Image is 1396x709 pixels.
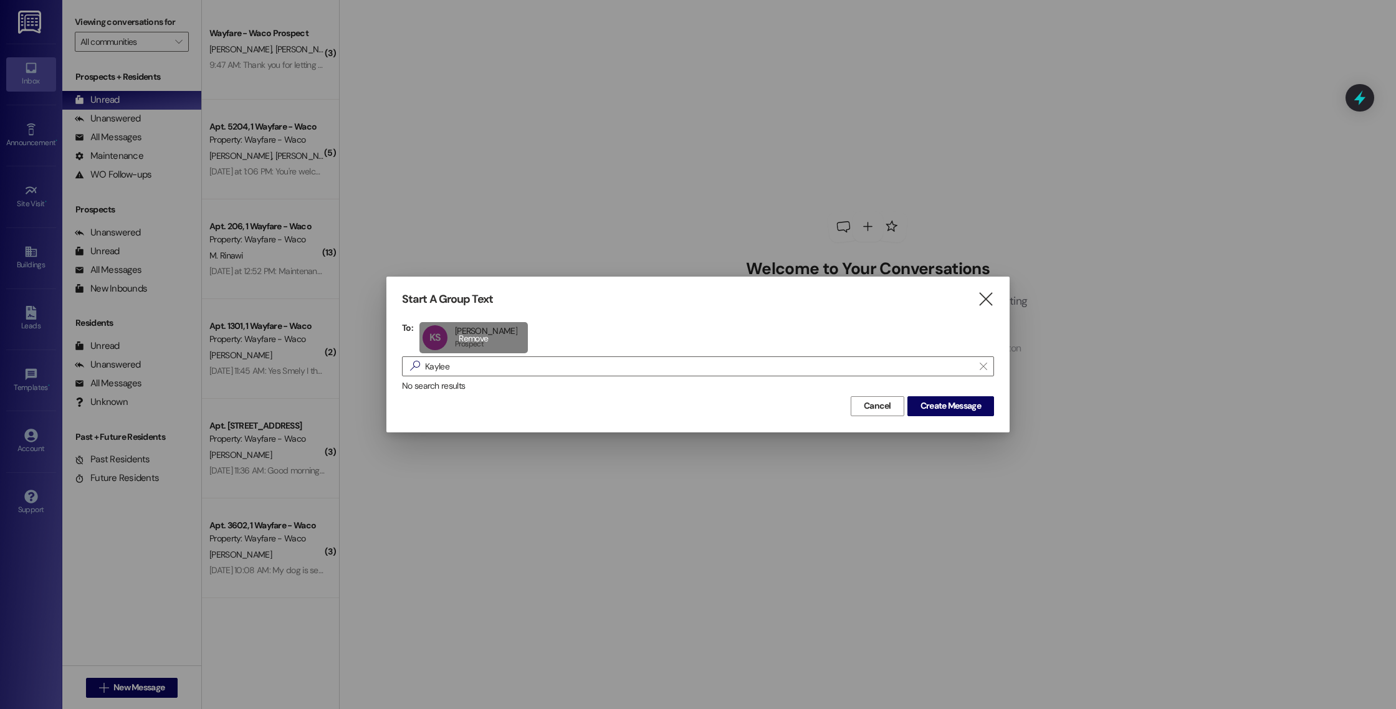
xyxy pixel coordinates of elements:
[425,358,973,375] input: Search for any contact or apartment
[851,396,904,416] button: Cancel
[402,379,994,393] div: No search results
[920,399,981,412] span: Create Message
[977,293,994,306] i: 
[402,292,493,307] h3: Start A Group Text
[864,399,891,412] span: Cancel
[973,357,993,376] button: Clear text
[402,322,413,333] h3: To:
[980,361,987,371] i: 
[907,396,994,416] button: Create Message
[405,359,425,373] i: 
